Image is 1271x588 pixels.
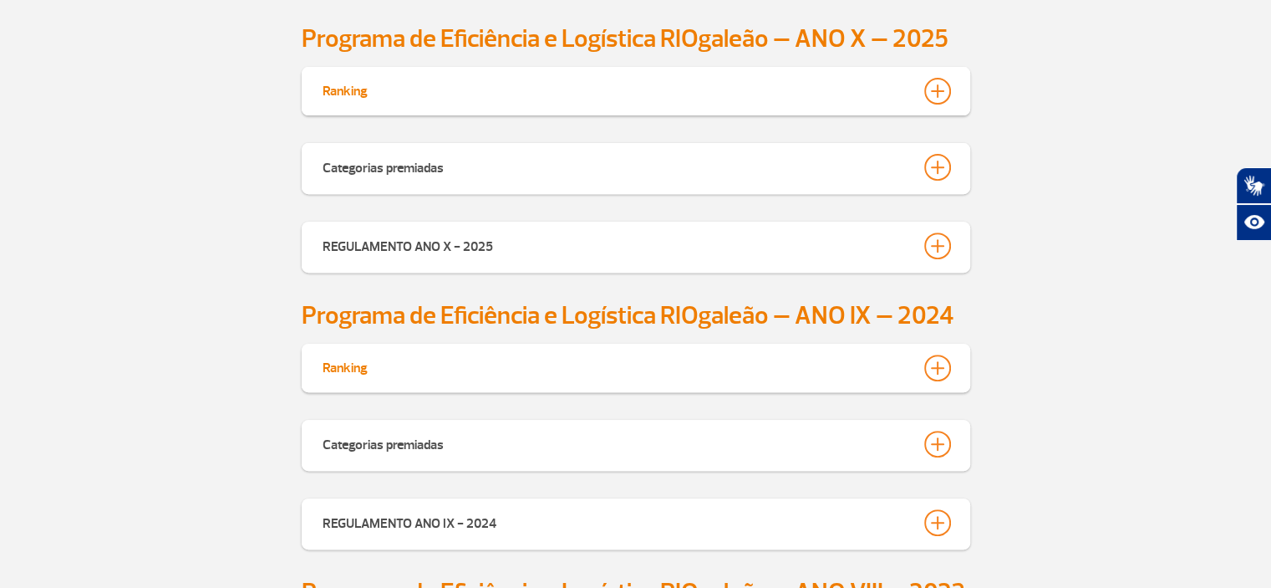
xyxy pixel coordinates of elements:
[323,154,444,177] div: Categorias premiadas
[302,300,970,331] h2: Programa de Eficiência e Logística RIOgaleão – ANO IX – 2024
[323,431,444,454] div: Categorias premiadas
[323,509,496,533] div: REGULAMENTO ANO IX - 2024
[1236,167,1271,204] button: Abrir tradutor de língua de sinais.
[322,77,950,105] button: Ranking
[322,232,950,260] button: REGULAMENTO ANO X - 2025
[322,509,950,537] button: REGULAMENTO ANO IX - 2024
[302,23,970,54] h2: Programa de Eficiência e Logística RIOgaleão – ANO X – 2025
[1236,167,1271,241] div: Plugin de acessibilidade da Hand Talk.
[322,153,950,182] button: Categorias premiadas
[323,78,368,100] div: Ranking
[323,355,368,376] div: Ranking
[323,233,493,256] div: REGULAMENTO ANO X - 2025
[322,430,950,458] button: Categorias premiadas
[322,354,950,382] button: Ranking
[1236,204,1271,241] button: Abrir recursos assistivos.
